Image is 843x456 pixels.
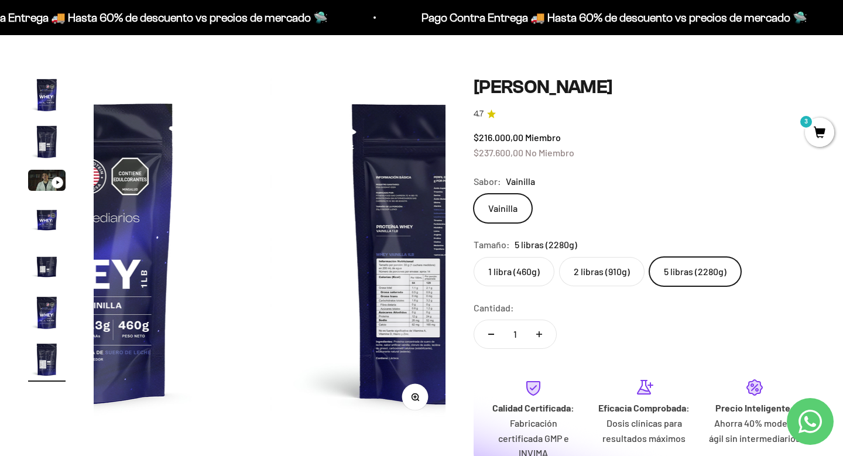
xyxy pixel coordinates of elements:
a: 3 [805,127,834,140]
span: No Miembro [525,147,574,158]
img: Proteína Whey - Vainilla [28,76,66,114]
span: Miembro [525,132,561,143]
button: Reducir cantidad [474,320,508,348]
a: 4.74.7 de 5.0 estrellas [474,108,815,121]
button: Ir al artículo 6 [28,294,66,335]
mark: 3 [799,115,813,129]
img: Proteína Whey - Vainilla [28,200,66,238]
span: $237.600,00 [474,147,523,158]
strong: Eficacia Comprobada: [598,402,690,413]
img: Proteína Whey - Vainilla [270,76,622,428]
legend: Sabor: [474,174,501,189]
button: Ir al artículo 5 [28,247,66,288]
span: 4.7 [474,108,484,121]
button: Ir al artículo 1 [28,76,66,117]
img: Proteína Whey - Vainilla [28,294,66,331]
button: Ir al artículo 4 [28,200,66,241]
span: 5 libras (2280g) [515,237,577,252]
img: Proteína Whey - Vainilla [28,123,66,160]
img: Proteína Whey - Vainilla [28,341,66,378]
label: Cantidad: [474,300,514,316]
button: Ir al artículo 7 [28,341,66,382]
span: Vainilla [506,174,535,189]
p: Pago Contra Entrega 🚚 Hasta 60% de descuento vs precios de mercado 🛸 [421,8,807,27]
strong: Precio Inteligente: [715,402,794,413]
p: Dosis clínicas para resultados máximos [598,416,690,445]
button: Ir al artículo 2 [28,123,66,164]
h1: [PERSON_NAME] [474,76,815,98]
p: Ahorra 40% modelo ágil sin intermediarios [709,416,801,445]
img: Proteína Whey - Vainilla [28,247,66,284]
strong: Calidad Certificada: [492,402,574,413]
legend: Tamaño: [474,237,510,252]
button: Ir al artículo 3 [28,170,66,194]
button: Aumentar cantidad [522,320,556,348]
span: $216.000,00 [474,132,523,143]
